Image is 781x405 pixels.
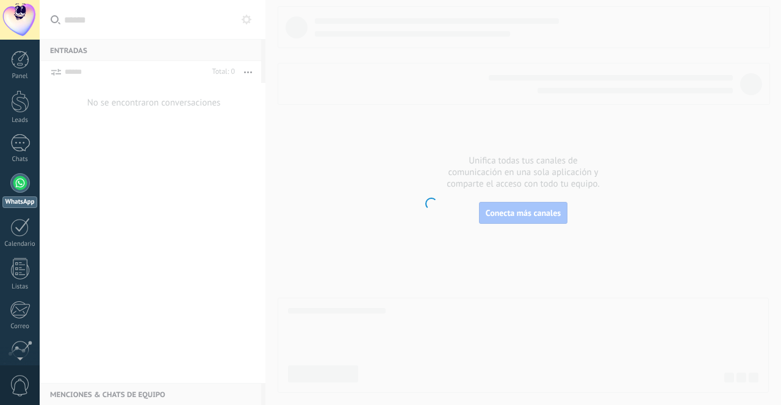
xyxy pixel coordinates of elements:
[2,156,38,163] div: Chats
[2,240,38,248] div: Calendario
[2,196,37,208] div: WhatsApp
[2,116,38,124] div: Leads
[2,283,38,291] div: Listas
[2,73,38,81] div: Panel
[2,323,38,331] div: Correo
